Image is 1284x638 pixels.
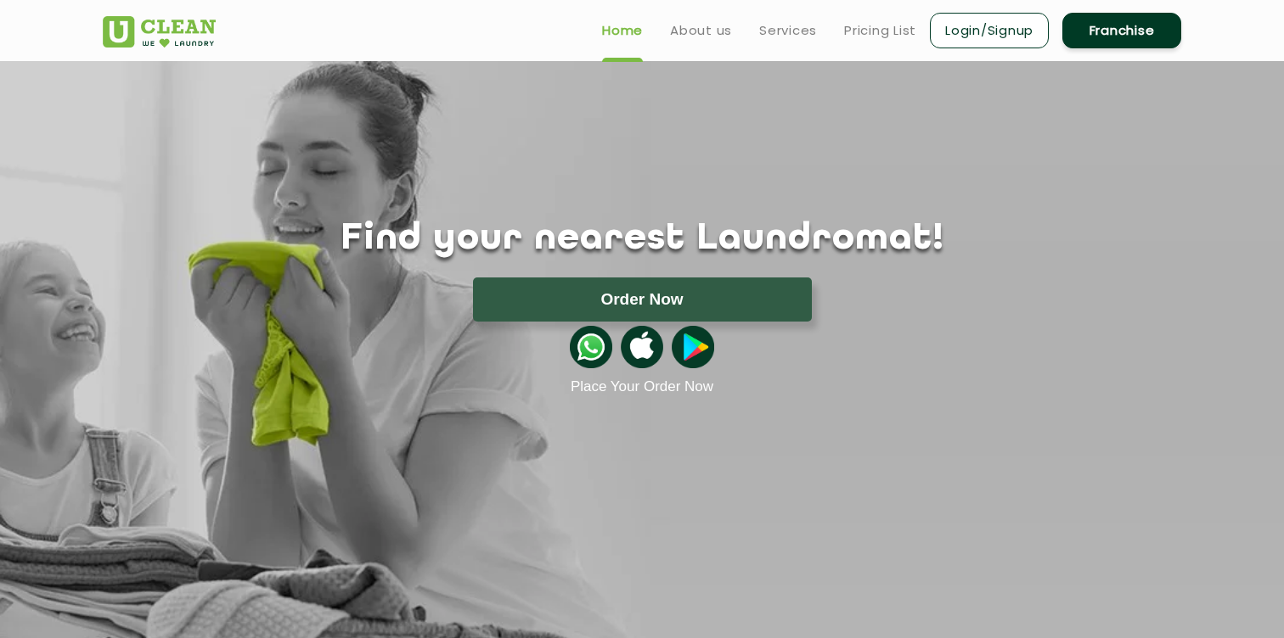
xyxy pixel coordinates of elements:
[90,218,1194,260] h1: Find your nearest Laundromat!
[759,20,817,41] a: Services
[1062,13,1181,48] a: Franchise
[602,20,643,41] a: Home
[473,277,812,322] button: Order Now
[570,326,612,368] img: whatsappicon.png
[844,20,916,41] a: Pricing List
[930,13,1049,48] a: Login/Signup
[103,16,216,48] img: UClean Laundry and Dry Cleaning
[621,326,663,368] img: apple-icon.png
[670,20,732,41] a: About us
[672,326,714,368] img: playstoreicon.png
[571,378,713,395] a: Place Your Order Now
